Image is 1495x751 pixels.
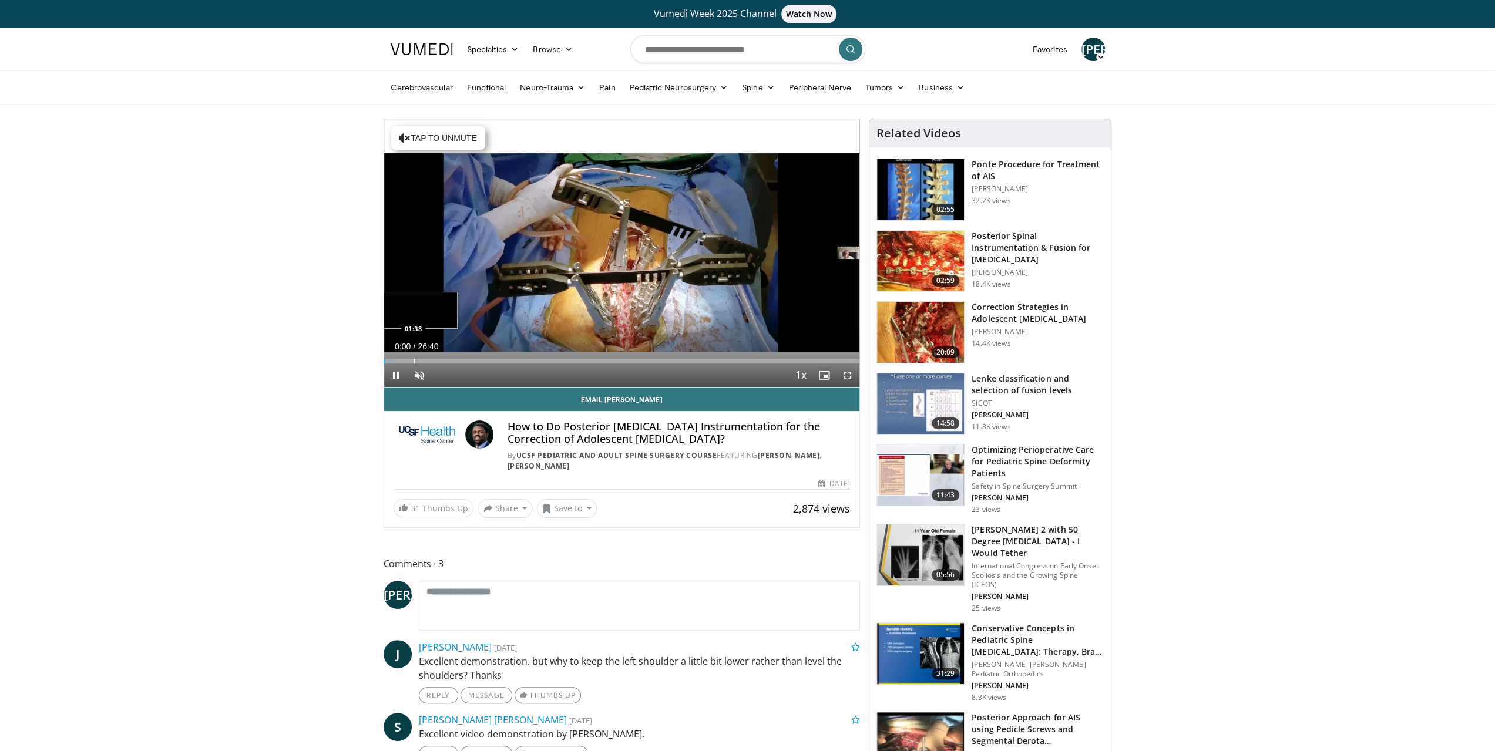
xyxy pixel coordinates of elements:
[369,292,458,329] img: image.jpeg
[818,479,850,489] div: [DATE]
[418,342,438,351] span: 26:40
[932,569,960,581] span: 05:56
[972,444,1104,479] h3: Optimizing Perioperative Care for Pediatric Spine Deformity Patients
[735,76,781,99] a: Spine
[384,556,861,571] span: Comments 3
[877,524,964,585] img: 105d69d0-7e12-42c6-8057-14f274709147.150x105_q85_crop-smart_upscale.jpg
[526,38,580,61] a: Browse
[972,422,1010,432] p: 11.8K views
[789,363,812,387] button: Playback Rate
[392,5,1103,23] a: Vumedi Week 2025 ChannelWatch Now
[972,327,1104,336] p: [PERSON_NAME]
[419,654,861,682] p: Excellent demonstration. but why to keep the left shoulder a little bit lower rather than level t...
[836,363,859,387] button: Fullscreen
[972,230,1104,265] h3: Posterior Spinal Instrumentation & Fusion for [MEDICAL_DATA]
[508,450,850,472] div: By FEATURING ,
[972,681,1104,691] p: [PERSON_NAME]
[877,444,964,506] img: 557bc190-4981-4553-806a-e103f1e7d078.150x105_q85_crop-smart_upscale.jpg
[384,640,412,668] a: J
[395,342,411,351] span: 0:00
[932,275,960,287] span: 02:59
[384,713,412,741] a: S
[972,592,1104,601] p: [PERSON_NAME]
[972,505,1000,514] p: 23 views
[877,623,964,684] img: f88ede7f-1e63-47fb-a07f-1bc65a26cc0a.150x105_q85_crop-smart_upscale.jpg
[932,346,960,358] span: 20:09
[972,693,1006,702] p: 8.3K views
[972,622,1104,658] h3: Conservative Concepts in Pediatric Spine [MEDICAL_DATA]: Therapy, Brace o…
[391,43,453,55] img: VuMedi Logo
[622,76,735,99] a: Pediatric Neurosurgery
[877,231,964,292] img: 1748410_3.png.150x105_q85_crop-smart_upscale.jpg
[932,489,960,501] span: 11:43
[972,712,1104,747] h3: Posterior Approach for AIS using Pedicle Screws and Segmental Derota…
[972,481,1104,491] p: Safety in Spine Surgery Summit
[972,184,1104,194] p: [PERSON_NAME]
[537,499,597,518] button: Save to
[876,301,1104,363] a: 20:09 Correction Strategies in Adolescent [MEDICAL_DATA] [PERSON_NAME] 14.4K views
[972,410,1104,420] p: [PERSON_NAME]
[384,581,412,609] a: [PERSON_NAME]
[781,5,837,23] span: Watch Now
[972,561,1104,590] p: International Congress on Early Onset Scoliosis and the Growing Spine (ICEOS)
[384,76,460,99] a: Cerebrovascular
[465,420,493,449] img: Avatar
[972,159,1104,182] h3: Ponte Procedure for Treatment of AIS
[419,713,567,726] a: [PERSON_NAME] [PERSON_NAME]
[419,641,492,654] a: [PERSON_NAME]
[384,388,860,411] a: Email [PERSON_NAME]
[812,363,836,387] button: Enable picture-in-picture mode
[972,339,1010,348] p: 14.4K views
[513,76,592,99] a: Neuro-Trauma
[876,126,961,140] h4: Related Videos
[876,524,1104,613] a: 05:56 [PERSON_NAME] 2 with 50 Degree [MEDICAL_DATA] - I Would Tether International Congress on Ea...
[972,279,1010,289] p: 18.4K views
[394,420,461,449] img: UCSF Pediatric and Adult Spine Surgery Course
[932,204,960,215] span: 02:55
[1081,38,1105,61] a: [PERSON_NAME]
[516,450,717,460] a: UCSF Pediatric and Adult Spine Surgery Course
[508,420,850,446] h4: How to Do Posterior [MEDICAL_DATA] Instrumentation for the Correction of Adolescent [MEDICAL_DATA]?
[972,399,1104,408] p: SICOT
[630,35,865,63] input: Search topics, interventions
[414,342,416,351] span: /
[391,126,485,150] button: Tap to unmute
[876,444,1104,514] a: 11:43 Optimizing Perioperative Care for Pediatric Spine Deformity Patients Safety in Spine Surger...
[793,501,850,516] span: 2,874 views
[876,159,1104,221] a: 02:55 Ponte Procedure for Treatment of AIS [PERSON_NAME] 32.2K views
[478,499,533,518] button: Share
[877,159,964,220] img: Ponte_Procedure_for_Scoliosis_100000344_3.jpg.150x105_q85_crop-smart_upscale.jpg
[782,76,858,99] a: Peripheral Nerve
[419,687,458,703] a: Reply
[394,499,473,517] a: 31 Thumbs Up
[461,687,512,703] a: Message
[419,727,861,741] p: Excellent video demonstration by [PERSON_NAME].
[858,76,912,99] a: Tumors
[972,268,1104,277] p: [PERSON_NAME]
[912,76,972,99] a: Business
[460,38,526,61] a: Specialties
[877,373,964,435] img: 297964_0000_1.png.150x105_q85_crop-smart_upscale.jpg
[972,660,1104,679] p: [PERSON_NAME] [PERSON_NAME] Pediatric Orthopedics
[1026,38,1074,61] a: Favorites
[411,503,420,514] span: 31
[932,417,960,429] span: 14:58
[384,359,860,363] div: Progress Bar
[508,461,570,471] a: [PERSON_NAME]
[972,493,1104,503] p: [PERSON_NAME]
[408,363,431,387] button: Unmute
[972,301,1104,325] h3: Correction Strategies in Adolescent [MEDICAL_DATA]
[494,642,517,653] small: [DATE]
[384,119,860,388] video-js: Video Player
[460,76,513,99] a: Functional
[972,604,1000,613] p: 25 views
[876,230,1104,292] a: 02:59 Posterior Spinal Instrumentation & Fusion for [MEDICAL_DATA] [PERSON_NAME] 18.4K views
[384,363,408,387] button: Pause
[972,524,1104,559] h3: [PERSON_NAME] 2 with 50 Degree [MEDICAL_DATA] - I Would Tether
[876,622,1104,702] a: 31:29 Conservative Concepts in Pediatric Spine [MEDICAL_DATA]: Therapy, Brace o… [PERSON_NAME] [P...
[592,76,622,99] a: Pain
